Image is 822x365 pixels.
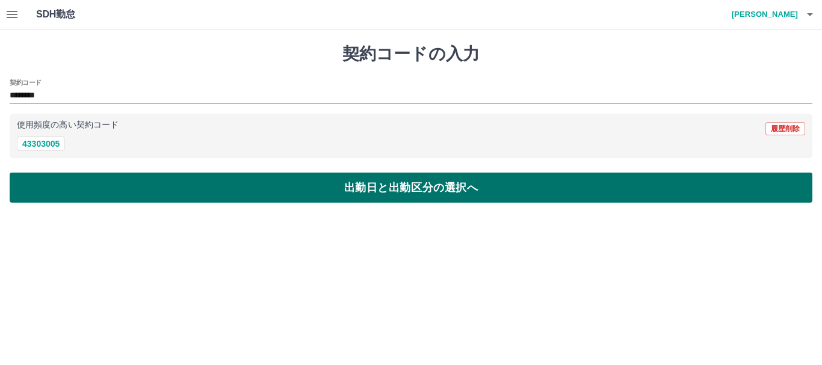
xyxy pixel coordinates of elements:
h1: 契約コードの入力 [10,44,812,64]
button: 履歴削除 [765,122,805,135]
h2: 契約コード [10,78,42,87]
button: 出勤日と出勤区分の選択へ [10,173,812,203]
p: 使用頻度の高い契約コード [17,121,119,129]
button: 43303005 [17,136,65,151]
